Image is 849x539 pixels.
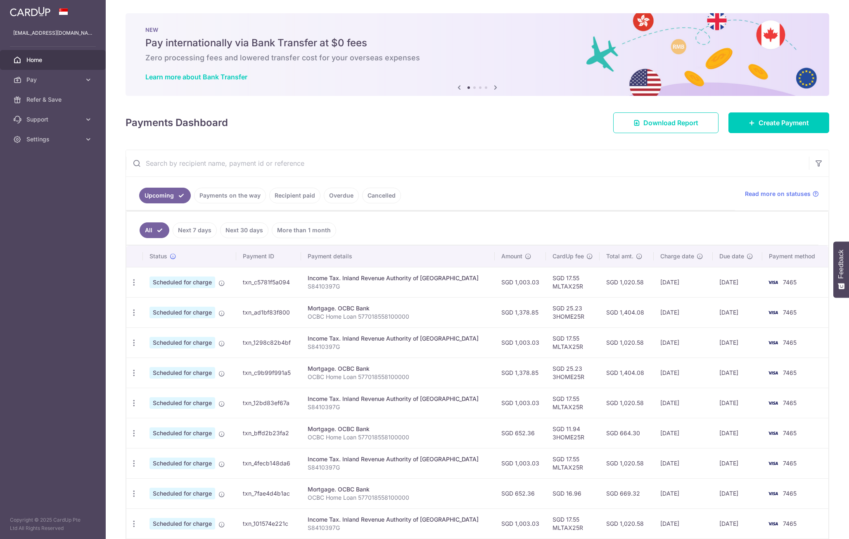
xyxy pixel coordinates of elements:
span: Support [26,115,81,124]
td: SGD 664.30 [600,418,653,448]
span: Feedback [837,250,845,279]
td: SGD 652.36 [495,418,546,448]
td: SGD 17.55 MLTAX25R [546,388,600,418]
div: Income Tax. Inland Revenue Authority of [GEOGRAPHIC_DATA] [308,395,488,403]
img: Bank Card [765,519,781,529]
td: txn_4fecb148da6 [236,448,301,478]
td: [DATE] [713,508,762,539]
span: Refer & Save [26,95,81,104]
td: SGD 669.32 [600,478,653,508]
span: Scheduled for charge [149,307,215,318]
span: Pay [26,76,81,84]
p: OCBC Home Loan 577018558100000 [308,373,488,381]
a: Next 7 days [173,222,217,238]
button: Feedback - Show survey [833,241,849,298]
img: Bank Card [765,458,781,468]
a: Recipient paid [269,188,320,203]
a: Overdue [324,188,359,203]
p: S8410397G [308,403,488,411]
td: [DATE] [654,327,713,358]
td: txn_bffd2b23fa2 [236,418,301,448]
span: Settings [26,135,81,143]
span: Scheduled for charge [149,367,215,379]
span: Scheduled for charge [149,458,215,469]
td: txn_ad1bf83f800 [236,297,301,327]
span: Charge date [660,252,694,260]
span: Home [26,56,81,64]
span: 7465 [783,520,797,527]
td: txn_7fae4d4b1ac [236,478,301,508]
span: 7465 [783,460,797,467]
td: SGD 1,003.03 [495,508,546,539]
td: SGD 16.96 [546,478,600,508]
td: SGD 17.55 MLTAX25R [546,508,600,539]
img: Bank Card [765,398,781,408]
a: Create Payment [728,112,829,133]
td: [DATE] [713,448,762,478]
td: txn_12bd83ef67a [236,388,301,418]
h5: Pay internationally via Bank Transfer at $0 fees [145,36,809,50]
td: txn_c5781f5a094 [236,267,301,297]
td: [DATE] [713,478,762,508]
a: Download Report [613,112,719,133]
input: Search by recipient name, payment id or reference [126,150,809,176]
th: Payment details [301,246,495,267]
span: 7465 [783,490,797,497]
div: Income Tax. Inland Revenue Authority of [GEOGRAPHIC_DATA] [308,274,488,282]
span: Status [149,252,167,260]
a: Cancelled [362,188,401,203]
img: Bank Card [765,489,781,498]
span: Scheduled for charge [149,397,215,409]
h6: Zero processing fees and lowered transfer cost for your overseas expenses [145,53,809,63]
a: Upcoming [139,188,191,203]
td: [DATE] [713,358,762,388]
td: SGD 1,404.08 [600,358,653,388]
td: SGD 1,378.85 [495,297,546,327]
h4: Payments Dashboard [126,115,228,130]
span: Amount [501,252,522,260]
td: SGD 1,020.58 [600,327,653,358]
td: [DATE] [654,508,713,539]
td: SGD 1,003.03 [495,388,546,418]
a: Read more on statuses [745,190,819,198]
td: [DATE] [654,418,713,448]
td: SGD 1,020.58 [600,508,653,539]
td: [DATE] [713,388,762,418]
span: Scheduled for charge [149,337,215,348]
td: [DATE] [654,448,713,478]
span: CardUp fee [553,252,584,260]
td: [DATE] [654,267,713,297]
td: SGD 25.23 3HOME25R [546,358,600,388]
td: [DATE] [654,297,713,327]
p: [EMAIL_ADDRESS][DOMAIN_NAME] [13,29,92,37]
span: Download Report [643,118,698,128]
p: OCBC Home Loan 577018558100000 [308,312,488,321]
p: OCBC Home Loan 577018558100000 [308,433,488,441]
span: 7465 [783,429,797,436]
td: [DATE] [713,267,762,297]
a: Learn more about Bank Transfer [145,73,247,81]
div: Income Tax. Inland Revenue Authority of [GEOGRAPHIC_DATA] [308,515,488,524]
p: S8410397G [308,463,488,472]
td: SGD 1,003.03 [495,448,546,478]
span: 7465 [783,309,797,316]
p: S8410397G [308,282,488,291]
img: Bank Card [765,338,781,348]
span: Due date [719,252,744,260]
div: Mortgage. OCBC Bank [308,485,488,494]
p: S8410397G [308,343,488,351]
p: NEW [145,26,809,33]
img: Bank Card [765,308,781,317]
td: [DATE] [713,327,762,358]
a: Payments on the way [194,188,266,203]
td: SGD 1,404.08 [600,297,653,327]
img: Bank transfer banner [126,13,829,96]
div: Income Tax. Inland Revenue Authority of [GEOGRAPHIC_DATA] [308,455,488,463]
td: SGD 17.55 MLTAX25R [546,267,600,297]
td: [DATE] [654,388,713,418]
span: 7465 [783,339,797,346]
p: S8410397G [308,524,488,532]
td: SGD 1,020.58 [600,448,653,478]
td: [DATE] [654,478,713,508]
th: Payment method [762,246,828,267]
